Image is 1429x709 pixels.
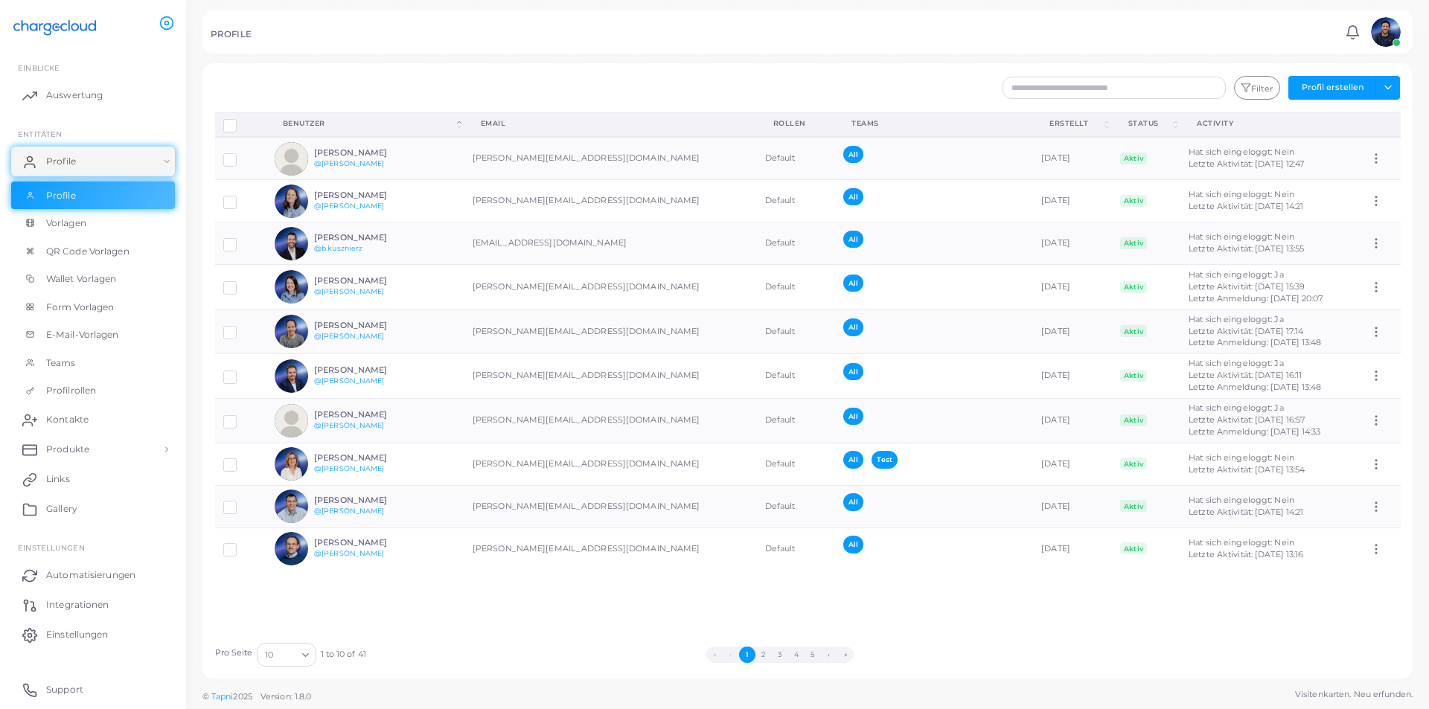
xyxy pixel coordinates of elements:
span: Kontakte [46,413,89,426]
span: Hat sich eingeloggt: Nein [1189,495,1294,505]
img: avatar [275,315,308,348]
a: Links [11,464,175,494]
td: Default [757,222,836,265]
a: @[PERSON_NAME] [314,549,385,557]
td: [DATE] [1033,222,1112,265]
span: Links [46,472,70,486]
img: avatar [275,359,308,393]
span: All [843,363,863,380]
img: avatar [275,142,308,176]
td: Default [757,137,836,180]
span: All [843,451,863,468]
span: Letzte Aktivität: [DATE] 14:21 [1189,201,1303,211]
span: Visitenkarten. Neu erfunden. [1295,688,1413,701]
td: Default [757,443,836,485]
td: [DATE] [1033,137,1112,180]
h6: [PERSON_NAME] [314,190,423,200]
span: Hat sich eingeloggt: Nein [1189,189,1294,199]
span: Letzte Anmeldung: [DATE] 14:33 [1189,426,1320,437]
span: Hat sich eingeloggt: Ja [1189,358,1284,368]
span: Profile [46,189,76,202]
a: Vorlagen [11,209,175,237]
td: [DATE] [1033,398,1112,443]
div: Email [481,118,741,129]
img: avatar [275,270,308,304]
span: Einstellungen [46,628,108,641]
th: Action [1361,112,1401,137]
span: Aktiv [1120,153,1148,164]
a: @[PERSON_NAME] [314,507,385,515]
td: Default [757,180,836,222]
button: Go to last page [837,647,854,663]
span: Hat sich eingeloggt: Ja [1189,314,1284,324]
span: Auswertung [46,89,103,102]
td: [PERSON_NAME][EMAIL_ADDRESS][DOMAIN_NAME] [464,265,757,309]
a: Form Vorlagen [11,293,175,321]
img: avatar [275,447,308,481]
a: @[PERSON_NAME] [314,376,385,385]
a: Tapni [211,691,234,702]
span: Hat sich eingeloggt: Nein [1189,537,1294,548]
span: Letzte Aktivität: [DATE] 13:55 [1189,243,1304,254]
span: Aktiv [1120,370,1148,382]
div: Search for option [257,643,316,667]
img: avatar [275,532,308,565]
img: avatar [275,404,308,437]
h6: [PERSON_NAME] [314,495,423,505]
td: Default [757,527,836,570]
img: avatar [275,185,308,218]
span: Hat sich eingeloggt: Nein [1189,147,1294,157]
td: [EMAIL_ADDRESS][DOMAIN_NAME] [464,222,757,265]
span: 1 to 10 of 41 [321,649,366,661]
a: @b.kusznierz [314,244,362,252]
span: All [843,318,863,336]
span: Vorlagen [46,216,86,230]
span: All [843,188,863,205]
span: Hat sich eingeloggt: Ja [1189,402,1284,413]
img: avatar [1371,17,1401,47]
span: Aktiv [1120,542,1148,554]
label: Pro Seite [215,647,253,659]
span: Letzte Anmeldung: [DATE] 20:07 [1189,293,1323,304]
img: avatar [275,490,308,523]
a: Profilrollen [11,376,175,405]
span: Aktiv [1120,237,1148,249]
span: Letzte Aktivität: [DATE] 16:11 [1189,370,1302,380]
td: [PERSON_NAME][EMAIL_ADDRESS][DOMAIN_NAME] [464,485,757,527]
a: @[PERSON_NAME] [314,159,385,167]
span: Teams [46,356,76,370]
div: Status [1128,118,1170,129]
span: Test [872,451,897,468]
a: Wallet Vorlagen [11,265,175,293]
button: Go to page 2 [755,647,772,663]
div: Teams [851,118,1017,129]
td: Default [757,485,836,527]
span: Hat sich eingeloggt: Nein [1189,231,1294,242]
button: Profil erstellen [1288,76,1376,100]
h6: [PERSON_NAME] [314,321,423,330]
img: logo [13,14,96,42]
span: Form Vorlagen [46,301,114,314]
img: avatar [275,227,308,260]
h6: [PERSON_NAME] [314,410,423,420]
span: Aktiv [1120,281,1148,293]
input: Search for option [275,647,296,663]
a: Produkte [11,434,175,464]
span: Support [46,683,83,696]
td: [DATE] [1033,265,1112,309]
a: Kontakte [11,405,175,434]
div: activity [1197,118,1345,129]
td: Default [757,309,836,354]
a: @[PERSON_NAME] [314,202,385,210]
span: Letzte Aktivität: [DATE] 17:14 [1189,326,1303,336]
span: Aktiv [1120,195,1148,207]
a: Teams [11,349,175,377]
h6: [PERSON_NAME] [314,276,423,286]
div: Erstellt [1049,118,1102,129]
h6: [PERSON_NAME] [314,365,423,375]
span: All [843,408,863,425]
td: [DATE] [1033,353,1112,398]
span: Letzte Aktivität: [DATE] 13:54 [1189,464,1305,475]
div: Benutzer [283,118,454,129]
